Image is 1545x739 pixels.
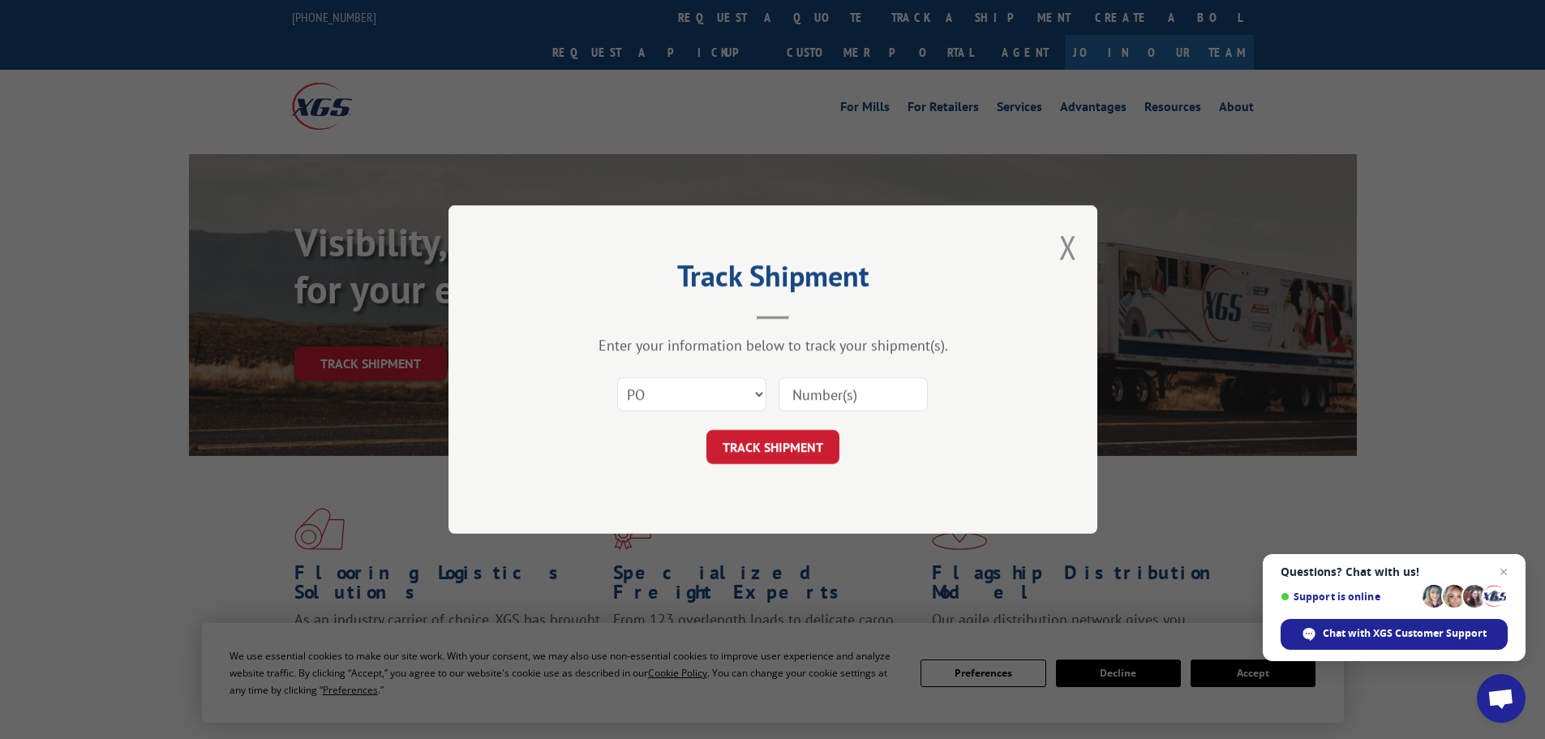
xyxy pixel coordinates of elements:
[1059,226,1077,269] button: Close modal
[530,264,1016,295] h2: Track Shipment
[1281,591,1417,603] span: Support is online
[530,336,1016,354] div: Enter your information below to track your shipment(s).
[706,430,839,464] button: TRACK SHIPMENT
[779,377,928,411] input: Number(s)
[1477,674,1526,723] a: Open chat
[1281,565,1508,578] span: Questions? Chat with us!
[1281,619,1508,650] span: Chat with XGS Customer Support
[1323,626,1487,641] span: Chat with XGS Customer Support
